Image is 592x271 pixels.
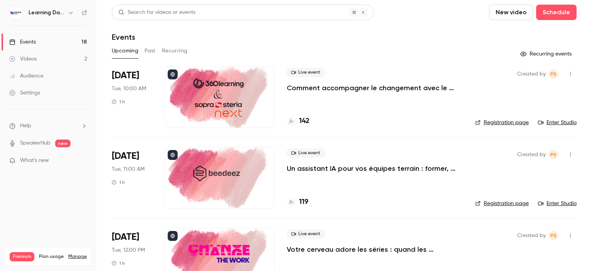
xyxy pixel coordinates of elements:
[55,140,71,147] span: new
[29,9,65,17] h6: Learning Days
[287,116,309,126] a: 142
[9,72,44,80] div: Audience
[550,231,557,240] span: PS
[112,165,145,173] span: Tue, 11:00 AM
[517,231,546,240] span: Created by
[475,200,529,207] a: Registration page
[287,83,463,93] a: Comment accompagner le changement avec le skills-based learning ?
[9,38,36,46] div: Events
[536,5,577,20] button: Schedule
[118,8,195,17] div: Search for videos or events
[112,179,125,185] div: 1 h
[10,7,22,19] img: Learning Days
[550,150,557,159] span: PS
[9,122,87,130] li: help-dropdown-opener
[287,245,463,254] a: Votre cerveau adore les séries : quand les neurosciences rencontrent la formation
[538,119,577,126] a: Enter Studio
[20,122,31,130] span: Help
[112,260,125,266] div: 1 h
[112,246,145,254] span: Tue, 12:00 PM
[20,139,50,147] a: SpeakerHub
[112,66,152,128] div: Oct 7 Tue, 10:00 AM (Europe/Paris)
[538,200,577,207] a: Enter Studio
[549,231,558,240] span: Prad Selvarajah
[20,157,49,165] span: What's new
[78,157,87,164] iframe: Noticeable Trigger
[10,252,34,261] span: Premium
[112,85,146,93] span: Tue, 10:00 AM
[517,69,546,79] span: Created by
[112,147,152,209] div: Oct 7 Tue, 11:00 AM (Europe/Paris)
[489,5,533,20] button: New video
[9,89,40,97] div: Settings
[112,150,139,162] span: [DATE]
[162,45,188,57] button: Recurring
[549,150,558,159] span: Prad Selvarajah
[39,254,64,260] span: Plan usage
[112,69,139,82] span: [DATE]
[112,231,139,243] span: [DATE]
[287,197,308,207] a: 119
[20,20,87,26] div: Domaine: [DOMAIN_NAME]
[68,254,87,260] a: Manage
[475,119,529,126] a: Registration page
[550,69,557,79] span: PS
[87,45,94,51] img: tab_keywords_by_traffic_grey.svg
[40,45,59,50] div: Domaine
[145,45,156,57] button: Past
[96,45,118,50] div: Mots-clés
[31,45,37,51] img: tab_domain_overview_orange.svg
[287,164,463,173] a: Un assistant IA pour vos équipes terrain : former, accompagner et transformer l’expérience apprenant
[12,12,18,19] img: logo_orange.svg
[287,229,325,239] span: Live event
[287,68,325,77] span: Live event
[287,148,325,158] span: Live event
[299,116,309,126] h4: 142
[9,55,37,63] div: Videos
[12,20,18,26] img: website_grey.svg
[517,150,546,159] span: Created by
[22,12,38,19] div: v 4.0.25
[112,45,138,57] button: Upcoming
[112,32,135,42] h1: Events
[517,48,577,60] button: Recurring events
[549,69,558,79] span: Prad Selvarajah
[112,99,125,105] div: 1 h
[299,197,308,207] h4: 119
